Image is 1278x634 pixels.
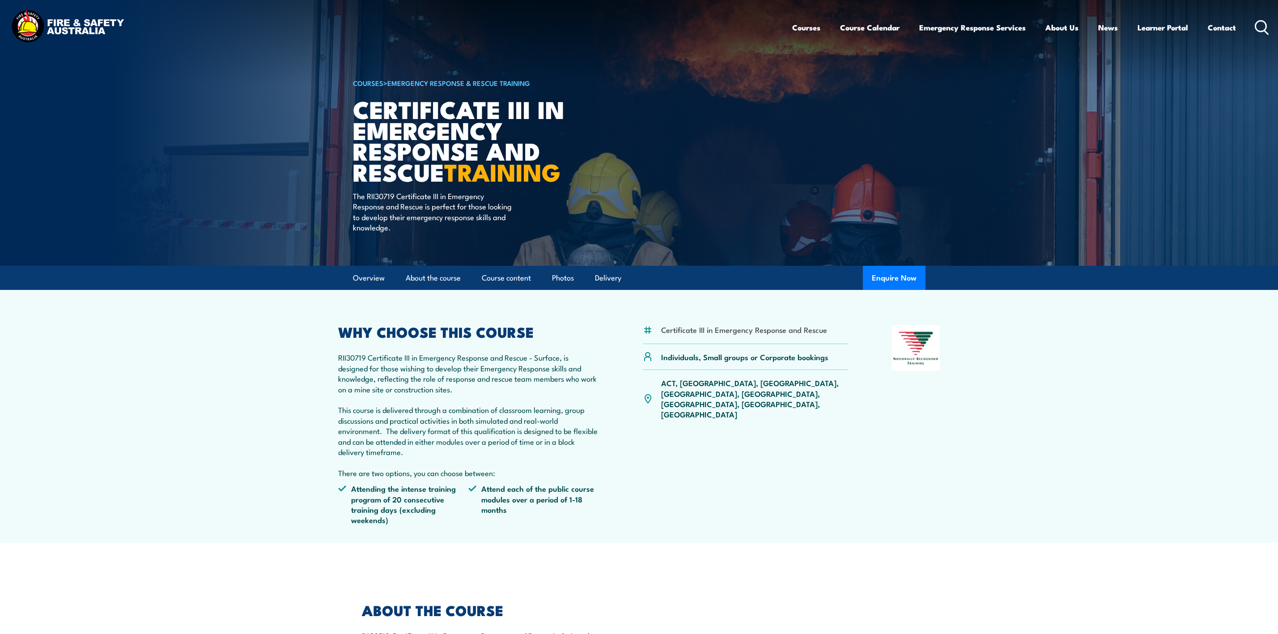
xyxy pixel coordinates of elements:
[661,378,849,420] p: ACT, [GEOGRAPHIC_DATA], [GEOGRAPHIC_DATA], [GEOGRAPHIC_DATA], [GEOGRAPHIC_DATA], [GEOGRAPHIC_DATA...
[482,266,531,290] a: Course content
[338,325,599,338] h2: WHY CHOOSE THIS COURSE
[338,483,469,525] li: Attending the intense training program of 20 consecutive training days (excluding weekends)
[406,266,461,290] a: About the course
[552,266,574,290] a: Photos
[661,352,828,362] p: Individuals, Small groups or Corporate bookings
[863,266,926,290] button: Enquire Now
[792,16,820,39] a: Courses
[892,325,940,371] img: Nationally Recognised Training logo.
[353,98,574,182] h1: Certificate III in Emergency Response and Rescue
[840,16,900,39] a: Course Calendar
[387,78,530,88] a: Emergency Response & Rescue Training
[468,483,599,525] li: Attend each of the public course modules over a period of 1-18 months
[1098,16,1118,39] a: News
[661,324,827,335] li: Certificate III in Emergency Response and Rescue
[1045,16,1078,39] a: About Us
[1138,16,1188,39] a: Learner Portal
[353,77,574,88] h6: >
[1208,16,1236,39] a: Contact
[338,352,599,478] p: RII30719 Certificate III in Emergency Response and Rescue - Surface, is designed for those wishin...
[595,266,621,290] a: Delivery
[919,16,1026,39] a: Emergency Response Services
[444,153,560,190] strong: TRAINING
[353,266,385,290] a: Overview
[362,604,598,616] h2: ABOUT THE COURSE
[353,191,516,233] p: The RII30719 Certificate III in Emergency Response and Rescue is perfect for those looking to dev...
[353,78,383,88] a: COURSES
